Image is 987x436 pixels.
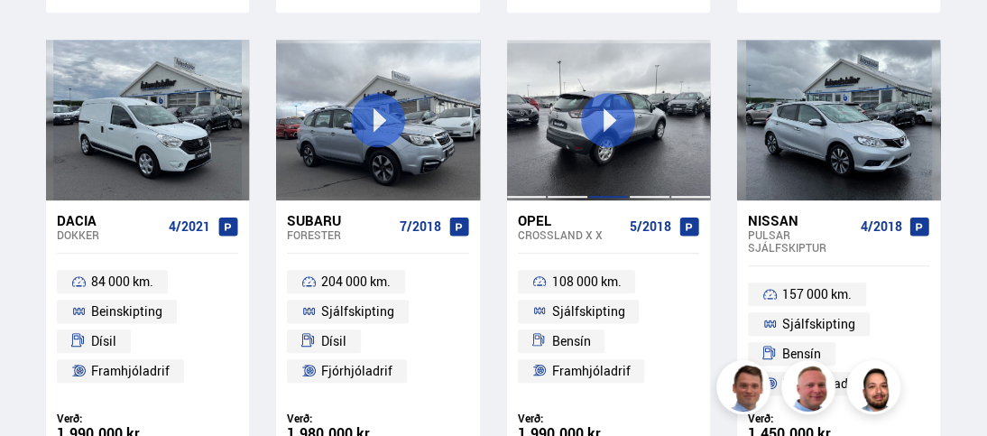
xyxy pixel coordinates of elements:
[321,360,392,382] span: Fjórhjóladrif
[849,363,903,417] img: nhp88E3Fdnt1Opn2.png
[551,301,624,322] span: Sjálfskipting
[287,412,468,425] div: Verð:
[748,228,853,254] div: Pulsar SJÁLFSKIPTUR
[630,219,671,234] span: 5/2018
[57,228,161,241] div: Dokker
[748,212,853,228] div: Nissan
[91,360,170,382] span: Framhjóladrif
[551,360,630,382] span: Framhjóladrif
[321,271,391,292] span: 204 000 km.
[748,412,929,425] div: Verð:
[782,313,855,335] span: Sjálfskipting
[91,330,116,352] span: Dísil
[287,228,392,241] div: Forester
[400,219,441,234] span: 7/2018
[551,330,590,352] span: Bensín
[321,301,394,322] span: Sjálfskipting
[782,283,852,305] span: 157 000 km.
[551,271,621,292] span: 108 000 km.
[518,412,699,425] div: Verð:
[287,212,392,228] div: Subaru
[860,219,901,234] span: 4/2018
[518,228,623,241] div: Crossland X X
[169,219,210,234] span: 4/2021
[784,363,838,417] img: siFngHWaQ9KaOqBr.png
[57,412,238,425] div: Verð:
[91,301,162,322] span: Beinskipting
[518,212,623,228] div: Opel
[782,343,821,365] span: Bensín
[14,7,69,61] button: Open LiveChat chat widget
[321,330,346,352] span: Dísil
[91,271,153,292] span: 84 000 km.
[57,212,161,228] div: Dacia
[719,363,773,417] img: FbJEzSuNWCJXmdc-.webp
